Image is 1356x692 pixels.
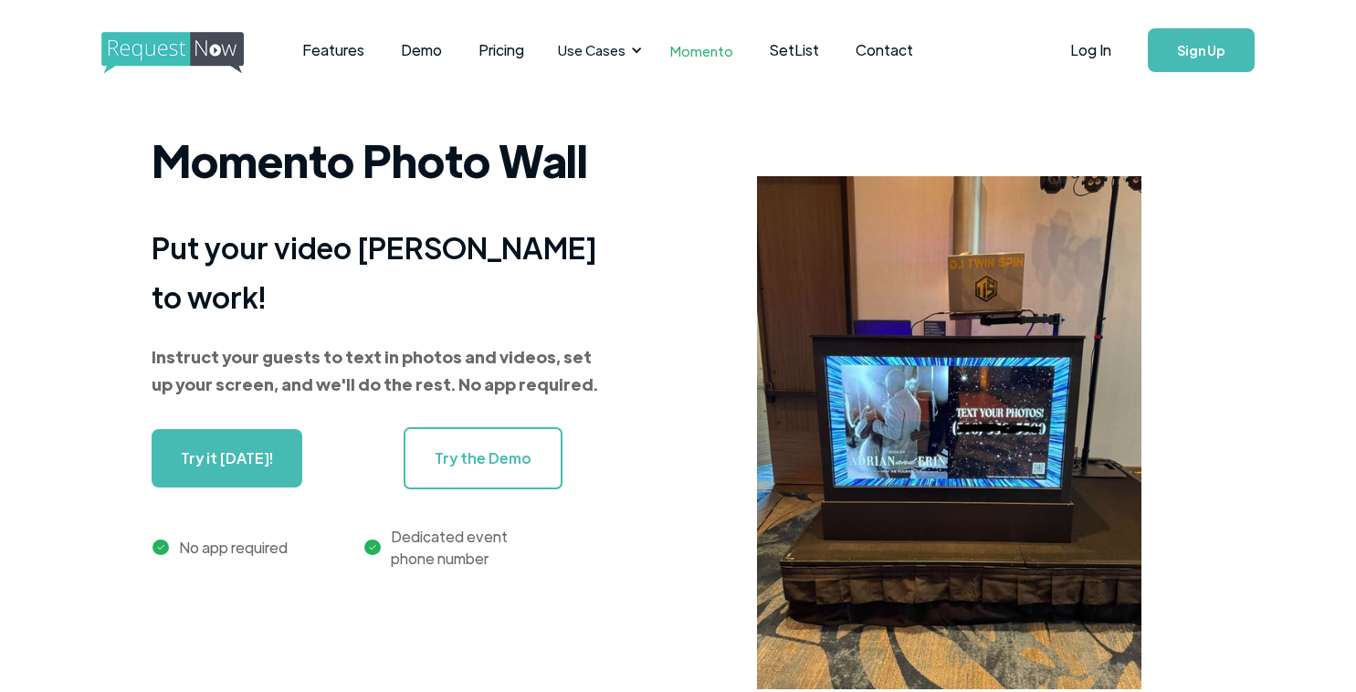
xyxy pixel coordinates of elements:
strong: Put your video [PERSON_NAME] to work! [152,228,597,315]
div: No app required [179,537,288,559]
a: Sign Up [1148,28,1255,72]
img: iphone screenshot of usage [757,176,1141,689]
a: Features [284,22,383,79]
a: Contact [837,22,931,79]
img: green checkmark [364,540,380,555]
a: Momento [652,24,752,78]
strong: Instruct your guests to text in photos and videos, set up your screen, and we'll do the rest. No ... [152,346,598,394]
a: Try the Demo [404,427,562,489]
h1: Momento Photo Wall [152,123,608,196]
a: Pricing [460,22,542,79]
a: Try it [DATE]! [152,429,302,488]
a: Log In [1052,18,1130,82]
a: SetList [752,22,837,79]
div: Dedicated event phone number [391,526,508,570]
a: Demo [383,22,460,79]
a: home [101,32,238,68]
div: Use Cases [547,22,647,79]
div: Use Cases [558,40,625,60]
img: requestnow logo [101,32,278,74]
img: green check [152,540,168,555]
